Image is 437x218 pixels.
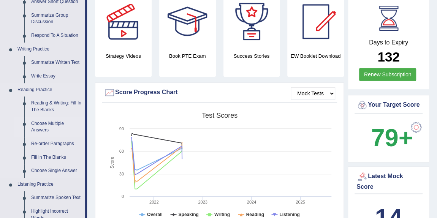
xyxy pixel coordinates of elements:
[14,43,85,56] a: Writing Practice
[296,200,305,204] text: 2025
[95,52,152,60] h4: Strategy Videos
[147,212,163,217] tspan: Overall
[28,191,85,205] a: Summarize Spoken Text
[28,29,85,43] a: Respond To A Situation
[356,100,421,111] div: Your Target Score
[14,83,85,97] a: Reading Practice
[28,9,85,29] a: Summarize Group Discussion
[28,70,85,83] a: Write Essay
[214,212,230,217] tspan: Writing
[119,149,124,153] text: 60
[178,212,198,217] tspan: Speaking
[119,172,124,176] text: 30
[287,52,344,60] h4: EW Booklet Download
[119,126,124,131] text: 90
[246,212,264,217] tspan: Reading
[28,164,85,178] a: Choose Single Answer
[159,52,216,60] h4: Book PTE Exam
[28,151,85,164] a: Fill In The Blanks
[28,56,85,70] a: Summarize Written Text
[122,194,124,199] text: 0
[14,178,85,191] a: Listening Practice
[371,124,413,152] b: 79+
[104,87,335,98] div: Score Progress Chart
[247,200,256,204] text: 2024
[377,49,399,64] b: 132
[109,156,115,169] tspan: Score
[28,96,85,117] a: Reading & Writing: Fill In The Blanks
[28,117,85,137] a: Choose Multiple Answers
[28,137,85,151] a: Re-order Paragraphs
[198,200,207,204] text: 2023
[356,39,421,46] h4: Days to Expiry
[223,52,280,60] h4: Success Stories
[202,112,237,119] tspan: Test scores
[149,200,158,204] text: 2022
[356,171,421,191] div: Latest Mock Score
[279,212,299,217] tspan: Listening
[359,68,416,81] a: Renew Subscription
